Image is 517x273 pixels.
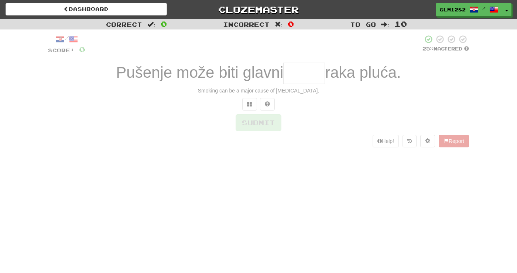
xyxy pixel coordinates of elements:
span: slm1282 [440,6,466,13]
button: Single letter hint - you only get 1 per sentence and score half the points! alt+h [260,98,275,111]
div: Mastered [422,46,469,52]
button: Switch sentence to multiple choice alt+p [242,98,257,111]
span: Incorrect [223,21,270,28]
span: / [482,6,486,11]
button: Submit [236,114,281,131]
span: : [381,21,389,28]
button: Round history (alt+y) [403,135,417,147]
div: / [48,35,85,44]
span: Pušenje može biti glavni [116,64,283,81]
span: : [147,21,155,28]
span: 0 [161,20,167,28]
span: 25 % [422,46,434,52]
div: Smoking can be a major cause of [MEDICAL_DATA]. [48,87,469,94]
span: raka pluća. [325,64,401,81]
span: Correct [106,21,142,28]
span: 0 [79,45,85,54]
span: 10 [394,20,407,28]
span: 0 [288,20,294,28]
a: slm1282 / [436,3,502,16]
a: Dashboard [6,3,167,15]
button: Help! [373,135,399,147]
button: Report [439,135,469,147]
span: Score: [48,47,75,53]
a: Clozemaster [178,3,339,16]
span: To go [350,21,376,28]
span: : [275,21,283,28]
